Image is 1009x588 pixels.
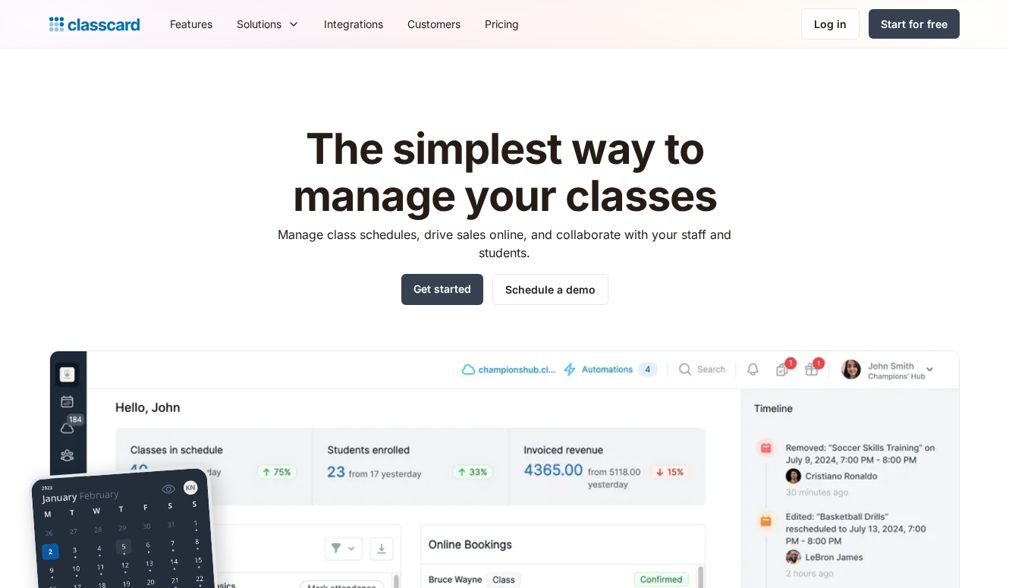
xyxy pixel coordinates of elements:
[49,14,140,35] a: home
[801,8,860,39] a: Log in
[401,274,483,305] a: Get started
[264,126,746,219] h1: The simplest way to manage your classes
[237,16,281,32] div: Solutions
[395,7,473,41] a: Customers
[814,16,847,32] div: Log in
[881,16,948,32] div: Start for free
[473,7,531,41] a: Pricing
[158,7,225,41] a: Features
[492,274,608,305] a: Schedule a demo
[869,9,960,39] a: Start for free
[264,225,746,262] p: Manage class schedules, drive sales online, and collaborate with your staff and students.
[312,7,395,41] a: Integrations
[225,7,312,41] div: Solutions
